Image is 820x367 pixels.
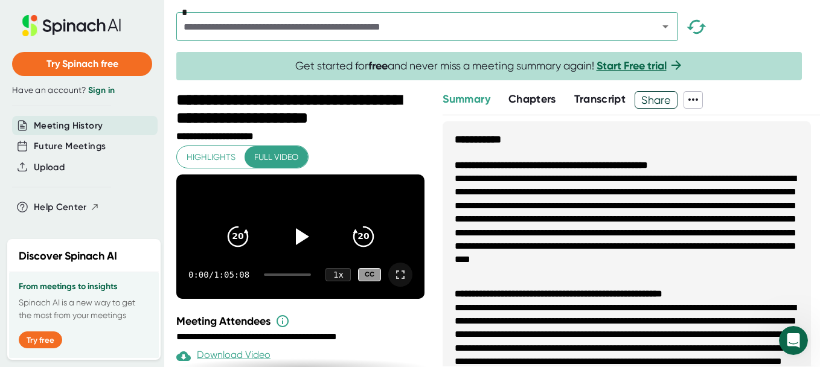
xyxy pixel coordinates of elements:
[34,200,87,214] span: Help Center
[34,161,65,174] button: Upload
[19,282,149,292] h3: From meetings to insights
[188,270,249,279] div: 0:00 / 1:05:08
[657,18,674,35] button: Open
[19,331,62,348] button: Try free
[574,91,626,107] button: Transcript
[358,268,381,282] div: CC
[34,200,100,214] button: Help Center
[46,58,118,69] span: Try Spinach free
[34,139,106,153] button: Future Meetings
[12,52,152,76] button: Try Spinach free
[779,326,808,355] iframe: Intercom live chat
[245,146,308,168] button: Full video
[176,349,271,363] div: Paid feature
[597,59,667,72] a: Start Free trial
[254,150,298,165] span: Full video
[443,92,490,106] span: Summary
[19,248,117,264] h2: Discover Spinach AI
[635,91,677,109] button: Share
[176,314,428,328] div: Meeting Attendees
[635,89,677,110] span: Share
[574,92,626,106] span: Transcript
[508,91,556,107] button: Chapters
[34,119,103,133] button: Meeting History
[88,85,115,95] a: Sign in
[325,268,351,281] div: 1 x
[295,59,684,73] span: Get started for and never miss a meeting summary again!
[187,150,235,165] span: Highlights
[443,91,490,107] button: Summary
[508,92,556,106] span: Chapters
[368,59,388,72] b: free
[177,146,245,168] button: Highlights
[12,85,152,96] div: Have an account?
[19,296,149,322] p: Spinach AI is a new way to get the most from your meetings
